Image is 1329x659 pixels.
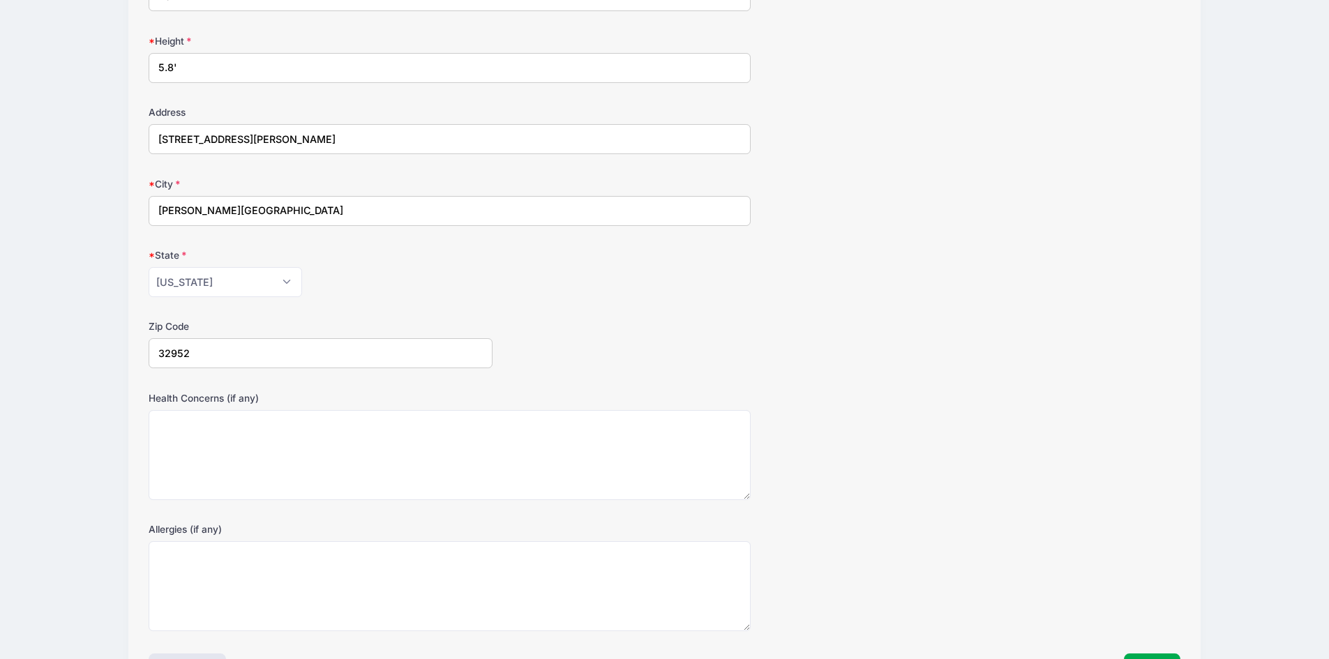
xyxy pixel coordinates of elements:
[149,391,493,405] label: Health Concerns (if any)
[149,319,493,333] label: Zip Code
[149,522,493,536] label: Allergies (if any)
[149,105,493,119] label: Address
[149,248,493,262] label: State
[149,338,493,368] input: xxxxx
[149,34,493,48] label: Height
[149,177,493,191] label: City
